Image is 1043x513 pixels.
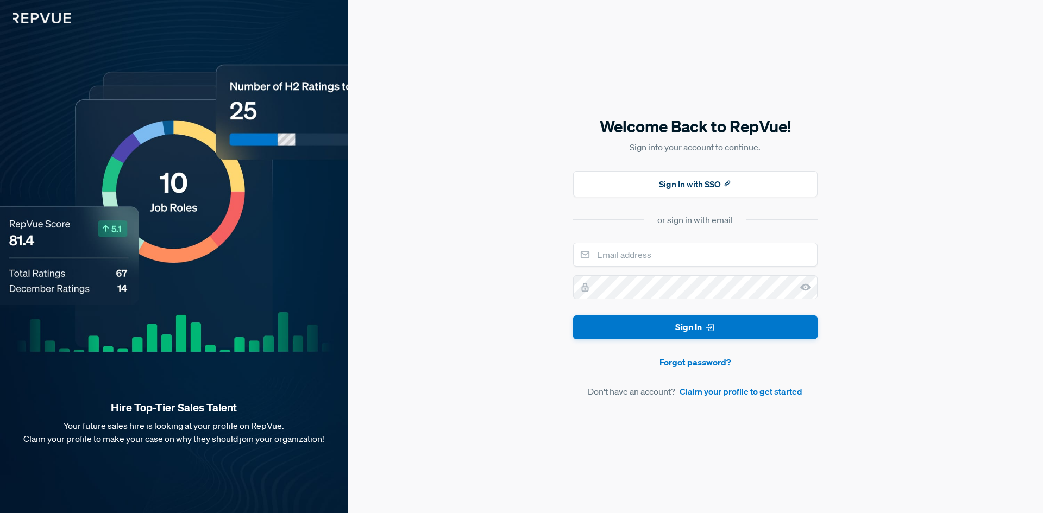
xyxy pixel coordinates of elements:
[17,401,330,415] strong: Hire Top-Tier Sales Talent
[17,419,330,445] p: Your future sales hire is looking at your profile on RepVue. Claim your profile to make your case...
[573,115,818,138] h5: Welcome Back to RepVue!
[573,141,818,154] p: Sign into your account to continue.
[573,243,818,267] input: Email address
[573,315,818,340] button: Sign In
[657,213,733,226] div: or sign in with email
[680,385,802,398] a: Claim your profile to get started
[573,171,818,197] button: Sign In with SSO
[573,385,818,398] article: Don't have an account?
[573,356,818,369] a: Forgot password?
